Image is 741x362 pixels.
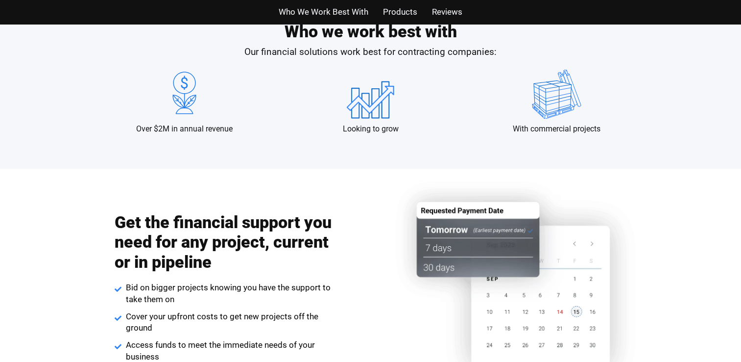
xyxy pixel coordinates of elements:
a: Reviews [432,5,462,19]
span: Bid on bigger projects knowing you have the support to take them on [123,282,335,306]
p: Our financial solutions work best for contracting companies: [92,45,650,59]
span: Cover your upfront costs to get new projects off the ground [123,311,335,335]
p: Over $2M in annual revenue [136,124,233,134]
p: Looking to grow [343,124,399,134]
h2: Who we work best with [92,3,650,40]
a: Products [383,5,417,19]
a: Who We Work Best With [279,5,368,19]
h2: Get the financial support you need for any project, current or in pipeline [115,212,335,272]
p: With commercial projects [513,124,600,134]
